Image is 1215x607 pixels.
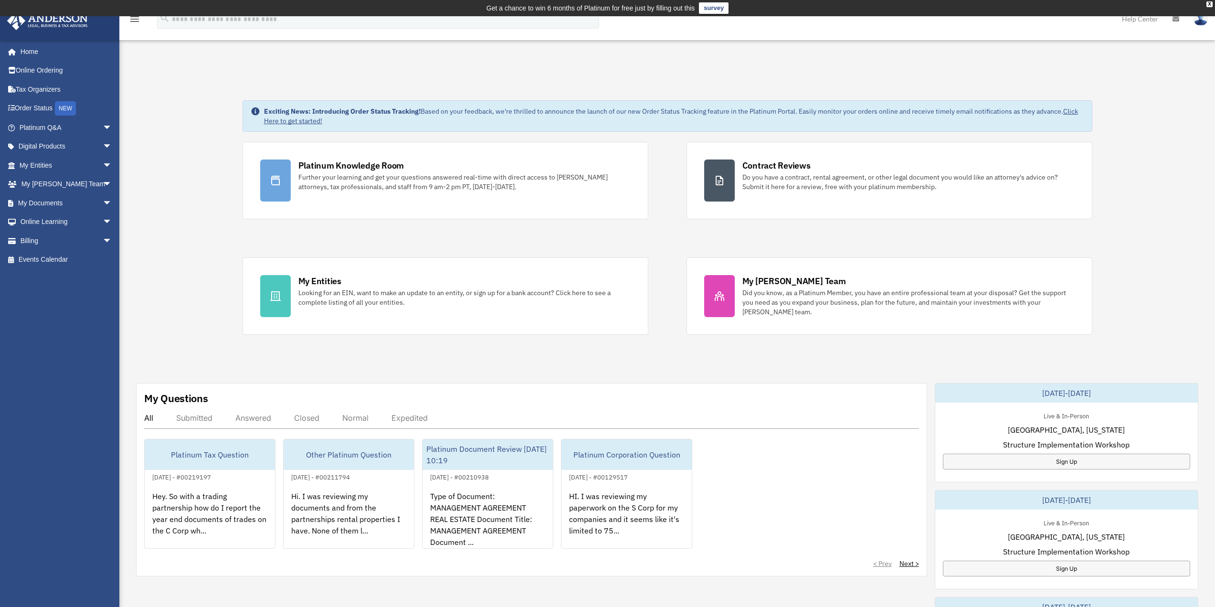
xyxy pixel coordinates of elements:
[1036,410,1097,420] div: Live & In-Person
[7,175,127,194] a: My [PERSON_NAME] Teamarrow_drop_down
[264,106,1084,126] div: Based on your feedback, we're thrilled to announce the launch of our new Order Status Tracking fe...
[1036,517,1097,527] div: Live & In-Person
[103,118,122,138] span: arrow_drop_down
[145,439,275,470] div: Platinum Tax Question
[7,42,122,61] a: Home
[243,142,648,219] a: Platinum Knowledge Room Further your learning and get your questions answered real-time with dire...
[298,160,404,171] div: Platinum Knowledge Room
[935,383,1198,403] div: [DATE]-[DATE]
[284,471,358,481] div: [DATE] - #00211794
[943,561,1190,576] a: Sign Up
[145,483,275,557] div: Hey. So with a trading partnership how do I report the year end documents of trades on the C Corp...
[687,142,1092,219] a: Contract Reviews Do you have a contract, rental agreement, or other legal document you would like...
[423,439,553,470] div: Platinum Document Review [DATE] 10:19
[103,213,122,232] span: arrow_drop_down
[742,288,1075,317] div: Did you know, as a Platinum Member, you have an entire professional team at your disposal? Get th...
[7,250,127,269] a: Events Calendar
[103,175,122,194] span: arrow_drop_down
[7,231,127,250] a: Billingarrow_drop_down
[342,413,369,423] div: Normal
[284,483,414,557] div: Hi. I was reviewing my documents and from the partnerships rental properties I have. None of them...
[298,288,631,307] div: Looking for an EIN, want to make an update to an entity, or sign up for a bank account? Click her...
[742,172,1075,192] div: Do you have a contract, rental agreement, or other legal document you would like an attorney's ad...
[1206,1,1213,7] div: close
[7,193,127,213] a: My Documentsarrow_drop_down
[264,107,421,116] strong: Exciting News: Introducing Order Status Tracking!
[7,213,127,232] a: Online Learningarrow_drop_down
[144,439,275,549] a: Platinum Tax Question[DATE] - #00219197Hey. So with a trading partnership how do I report the yea...
[742,160,811,171] div: Contract Reviews
[103,137,122,157] span: arrow_drop_down
[294,413,319,423] div: Closed
[4,11,91,30] img: Anderson Advisors Platinum Portal
[129,17,140,25] a: menu
[561,483,692,557] div: HI. I was reviewing my paperwork on the S Corp for my companies and it seems like it's limited to...
[486,2,695,14] div: Get a chance to win 6 months of Platinum for free just by filling out this
[235,413,271,423] div: Answered
[283,439,414,549] a: Other Platinum Question[DATE] - #00211794Hi. I was reviewing my documents and from the partnershi...
[943,454,1190,469] a: Sign Up
[176,413,212,423] div: Submitted
[284,439,414,470] div: Other Platinum Question
[7,99,127,118] a: Order StatusNEW
[129,13,140,25] i: menu
[899,559,919,568] a: Next >
[55,101,76,116] div: NEW
[144,413,153,423] div: All
[103,193,122,213] span: arrow_drop_down
[264,107,1078,125] a: Click Here to get started!
[103,231,122,251] span: arrow_drop_down
[422,439,553,549] a: Platinum Document Review [DATE] 10:19[DATE] - #00210938Type of Document: MANAGEMENT AGREEMENT REA...
[742,275,846,287] div: My [PERSON_NAME] Team
[561,471,635,481] div: [DATE] - #00129517
[7,118,127,137] a: Platinum Q&Aarrow_drop_down
[1008,424,1125,436] span: [GEOGRAPHIC_DATA], [US_STATE]
[423,483,553,557] div: Type of Document: MANAGEMENT AGREEMENT REAL ESTATE Document Title: MANAGEMENT AGREEMENT Document ...
[298,275,341,287] div: My Entities
[7,137,127,156] a: Digital Productsarrow_drop_down
[298,172,631,192] div: Further your learning and get your questions answered real-time with direct access to [PERSON_NAM...
[423,471,497,481] div: [DATE] - #00210938
[159,13,170,23] i: search
[243,257,648,335] a: My Entities Looking for an EIN, want to make an update to an entity, or sign up for a bank accoun...
[561,439,692,549] a: Platinum Corporation Question[DATE] - #00129517HI. I was reviewing my paperwork on the S Corp for...
[1008,531,1125,543] span: [GEOGRAPHIC_DATA], [US_STATE]
[935,490,1198,510] div: [DATE]-[DATE]
[1003,439,1130,450] span: Structure Implementation Workshop
[7,156,127,175] a: My Entitiesarrow_drop_down
[7,61,127,80] a: Online Ordering
[1003,546,1130,557] span: Structure Implementation Workshop
[145,471,219,481] div: [DATE] - #00219197
[103,156,122,175] span: arrow_drop_down
[144,391,208,405] div: My Questions
[687,257,1092,335] a: My [PERSON_NAME] Team Did you know, as a Platinum Member, you have an entire professional team at...
[699,2,729,14] a: survey
[7,80,127,99] a: Tax Organizers
[561,439,692,470] div: Platinum Corporation Question
[1194,12,1208,26] img: User Pic
[391,413,428,423] div: Expedited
